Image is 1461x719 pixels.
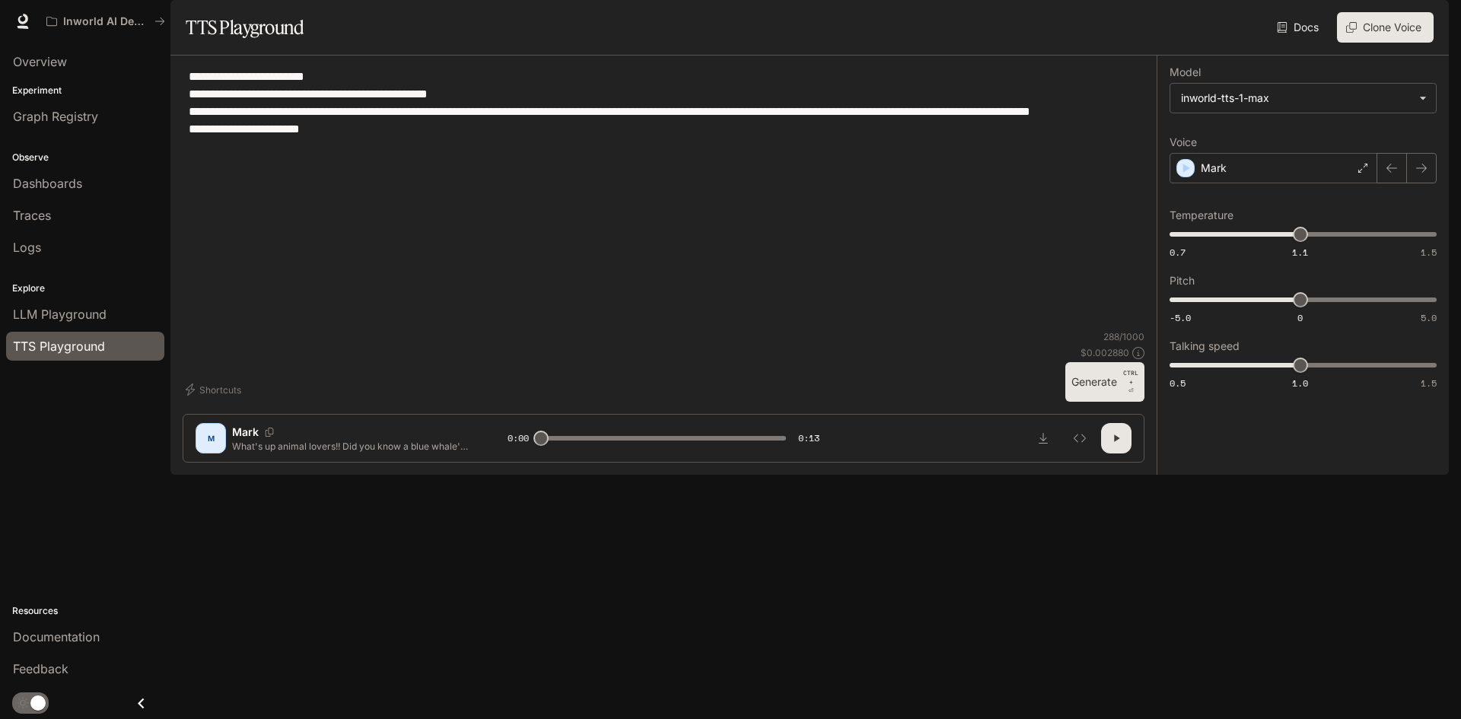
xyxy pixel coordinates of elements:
a: Docs [1274,12,1325,43]
button: Download audio [1028,423,1058,453]
button: Shortcuts [183,377,247,402]
p: Mark [232,425,259,440]
span: 0:13 [798,431,820,446]
span: 1.5 [1421,377,1437,390]
span: -5.0 [1170,311,1191,324]
span: 0:00 [508,431,529,446]
span: 1.0 [1292,377,1308,390]
span: 0.7 [1170,246,1186,259]
p: Talking speed [1170,341,1240,352]
button: All workspaces [40,6,172,37]
p: CTRL + [1123,368,1138,387]
p: Mark [1201,161,1227,176]
button: Inspect [1065,423,1095,453]
div: inworld-tts-1-max [1170,84,1436,113]
p: Inworld AI Demos [63,15,148,28]
p: ⏎ [1123,368,1138,396]
span: 1.5 [1421,246,1437,259]
button: Copy Voice ID [259,428,280,437]
p: Voice [1170,137,1197,148]
span: 0.5 [1170,377,1186,390]
p: Model [1170,67,1201,78]
span: 0 [1297,311,1303,324]
button: GenerateCTRL +⏎ [1065,362,1144,402]
h1: TTS Playground [186,12,304,43]
span: 5.0 [1421,311,1437,324]
div: M [199,426,223,450]
p: Temperature [1170,210,1233,221]
p: Pitch [1170,275,1195,286]
button: Clone Voice [1337,12,1434,43]
span: 1.1 [1292,246,1308,259]
div: inworld-tts-1-max [1181,91,1412,106]
p: What's up animal lovers!! Did you know a blue whale's heart is as big as a car? Its heart is abou... [232,440,471,453]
